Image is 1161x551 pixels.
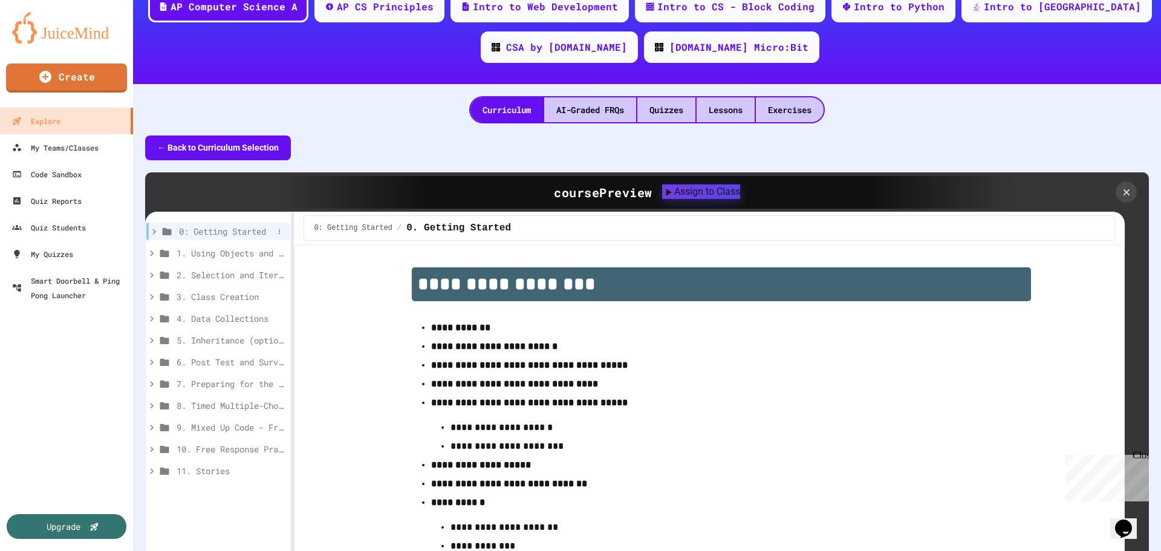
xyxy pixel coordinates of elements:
[492,43,500,51] img: CODE_logo_RGB.png
[756,97,824,122] div: Exercises
[554,183,652,201] div: course Preview
[12,220,86,235] div: Quiz Students
[179,225,273,238] span: 0: Getting Started
[697,97,755,122] div: Lessons
[544,97,636,122] div: AI-Graded FRQs
[177,312,285,325] span: 4. Data Collections
[177,465,285,477] span: 11. Stories
[637,97,695,122] div: Quizzes
[12,167,82,181] div: Code Sandbox
[662,184,740,199] button: Assign to Class
[12,194,82,208] div: Quiz Reports
[406,221,511,235] span: 0. Getting Started
[273,226,285,238] button: More options
[506,40,627,54] div: CSA by [DOMAIN_NAME]
[177,356,285,368] span: 6. Post Test and Survey
[177,377,285,390] span: 7. Preparing for the Exam
[177,399,285,412] span: 8. Timed Multiple-Choice Exams
[397,223,402,233] span: /
[1110,503,1149,539] iframe: chat widget
[177,334,285,347] span: 5. Inheritance (optional)
[177,247,285,259] span: 1. Using Objects and Methods
[177,290,285,303] span: 3. Class Creation
[12,140,99,155] div: My Teams/Classes
[655,43,663,51] img: CODE_logo_RGB.png
[669,40,808,54] div: [DOMAIN_NAME] Micro:Bit
[12,273,128,302] div: Smart Doorbell & Ping Pong Launcher
[12,12,121,44] img: logo-orange.svg
[145,135,291,160] button: ← Back to Curriculum Selection
[177,443,285,455] span: 10. Free Response Practice
[5,5,83,77] div: Chat with us now!Close
[6,64,127,93] a: Create
[177,269,285,281] span: 2. Selection and Iteration
[12,114,60,128] div: Explore
[12,247,73,261] div: My Quizzes
[177,421,285,434] span: 9. Mixed Up Code - Free Response Practice
[1061,450,1149,501] iframe: chat widget
[314,223,392,233] span: 0: Getting Started
[470,97,543,122] div: Curriculum
[47,520,80,533] div: Upgrade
